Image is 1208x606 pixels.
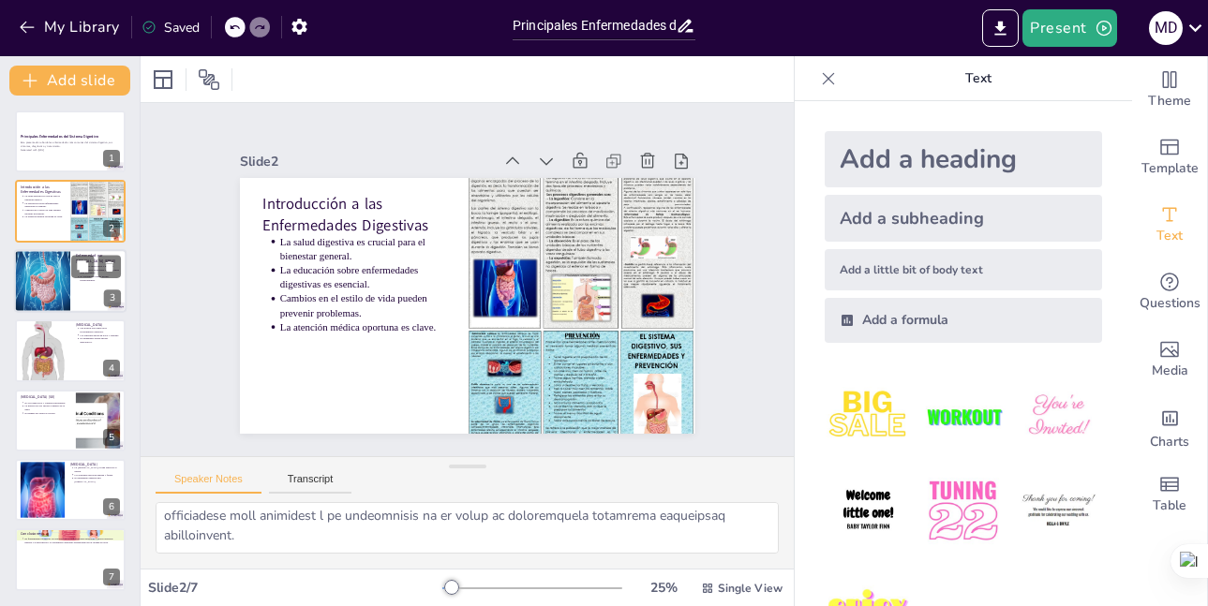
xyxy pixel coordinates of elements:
[9,66,130,96] button: Add slide
[21,531,120,537] p: Conclusiones
[103,220,120,237] div: 2
[76,322,120,328] p: [MEDICAL_DATA]
[21,141,120,148] p: Esta presentación aborda las enfermedades más comunes del sistema digestivo, sus síntomas, diagnó...
[919,373,1007,460] img: 2.jpeg
[103,429,120,446] div: 5
[1132,393,1207,461] div: Add charts and graphs
[198,68,220,91] span: Position
[81,274,122,282] p: El tratamiento puede incluir medicamentos.
[103,360,120,377] div: 4
[21,393,70,399] p: [MEDICAL_DATA] (SII)
[14,12,127,42] button: My Library
[142,19,200,37] div: Saved
[825,131,1102,187] div: Add a heading
[81,264,122,268] p: La ERGE causa ardor y malestar.
[24,538,120,544] p: Es fundamental reconocer los síntomas de las enfermedades digestivas y buscar atención médica. La...
[15,390,126,451] div: 5
[825,373,912,460] img: 1.jpeg
[24,208,65,214] p: Cambios en el estilo de vida pueden prevenir problemas.
[982,9,1019,47] button: Export to PowerPoint
[280,320,445,334] p: La atención médica oportuna es clave.
[1140,293,1201,314] span: Questions
[24,401,70,405] p: El SII causa dolor y cambios intestinales.
[21,134,98,139] strong: Principales Enfermedades del Sistema Digestivo
[156,502,779,554] textarea: Lo ipsum dolorsita co ad elitsed doeiusmodte inc utlaboree dolorem. Ali en adminim veniamqui nost...
[24,214,65,218] p: La atención médica oportuna es clave.
[15,528,126,590] div: 7
[74,477,120,483] p: El tratamiento implica una [MEDICAL_DATA].
[71,255,94,277] button: Duplicate Slide
[262,194,444,236] p: Introducción a las Enfermedades Digestivas
[280,263,445,291] p: La educación sobre enfermedades digestivas es esencial.
[104,289,121,306] div: 3
[718,581,783,596] span: Single View
[80,327,120,333] p: Las úlceras son llagas en el revestimiento digestivo.
[148,65,178,95] div: Layout
[240,153,492,170] div: Slide 2
[70,462,120,467] p: [MEDICAL_DATA]
[1015,467,1102,554] img: 6.jpeg
[1132,56,1207,124] div: Change the overall theme
[15,180,126,242] div: 2
[825,249,1102,290] div: Add a little bit of body text
[825,467,912,554] img: 4.jpeg
[103,150,120,167] div: 1
[919,467,1007,554] img: 5.jpeg
[21,148,120,152] p: Generated with [URL]
[15,319,126,381] div: 4
[103,498,120,515] div: 6
[1132,259,1207,326] div: Get real-time input from your audience
[1141,158,1199,179] span: Template
[81,268,122,275] p: Los cambios en la dieta son esenciales para el manejo.
[1149,9,1183,47] button: m d
[24,194,65,200] p: La salud digestiva es crucial para el bienestar general.
[1132,124,1207,191] div: Add ready made slides
[1156,226,1183,246] span: Text
[98,255,121,277] button: Delete Slide
[15,459,126,521] div: 6
[21,184,65,194] p: Introducción a las Enfermedades Digestivas
[1148,91,1191,111] span: Theme
[24,411,70,415] p: El manejo del estrés es crucial.
[1150,432,1189,452] span: Charts
[74,466,120,473] p: La [MEDICAL_DATA] es una reacción al gluten.
[24,200,65,207] p: La educación sobre enfermedades digestivas es esencial.
[1022,9,1116,47] button: Present
[1152,361,1188,381] span: Media
[1132,191,1207,259] div: Add text boxes
[148,579,442,597] div: Slide 2 / 7
[156,473,261,494] button: Speaker Notes
[513,12,676,39] input: Insert title
[280,291,445,319] p: Cambios en el estilo de vida pueden prevenir problemas.
[1132,461,1207,528] div: Add a table
[1149,11,1183,45] div: m d
[24,404,70,410] p: La gestión del SII incluye cambios en la dieta.
[15,111,126,172] div: 1
[14,249,127,313] div: 3
[76,253,121,263] p: Enfermedad por [MEDICAL_DATA] (ERGE)
[825,195,1102,242] div: Add a subheading
[269,473,352,494] button: Transcript
[80,333,120,337] p: Los síntomas incluyen dolor y náuseas.
[641,579,686,597] div: 25 %
[74,473,120,477] p: Los síntomas incluyen diarrea y fatiga.
[1132,326,1207,393] div: Add images, graphics, shapes or video
[280,235,445,263] p: La salud digestiva es crucial para el bienestar general.
[1015,373,1102,460] img: 3.jpeg
[80,337,120,344] p: El tratamiento puede incluir antibióticos.
[843,56,1113,101] p: Text
[103,569,120,585] div: 7
[1153,495,1186,516] span: Table
[825,298,1102,343] div: Add a formula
